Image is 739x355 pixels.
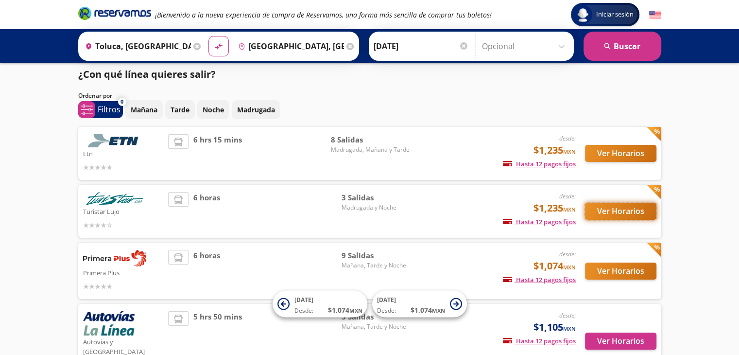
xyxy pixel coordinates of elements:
button: [DATE]Desde:$1,074MXN [372,291,467,318]
span: $1,235 [533,143,576,158]
button: 0Filtros [78,101,123,118]
span: $1,235 [533,201,576,215]
img: Autovías y La Línea [83,311,135,336]
input: Opcional [482,34,569,58]
input: Buscar Origen [81,34,191,58]
p: Filtros [98,104,120,115]
span: $ 1,074 [411,305,445,315]
span: Mañana, Tarde y Noche [342,261,410,270]
span: Iniciar sesión [592,10,637,19]
button: English [649,9,661,21]
span: Madrugada, Mañana y Tarde [331,145,410,154]
em: desde: [559,134,576,142]
span: 6 horas [193,250,220,292]
input: Buscar Destino [234,34,344,58]
span: Mañana, Tarde y Noche [342,322,410,331]
button: Ver Horarios [585,263,656,280]
span: Hasta 12 pagos fijos [503,217,576,226]
span: Desde: [377,306,396,315]
img: Turistar Lujo [83,192,146,205]
span: $1,105 [533,320,576,335]
p: Turistar Lujo [83,205,164,217]
span: $ 1,074 [328,305,362,315]
img: Primera Plus [83,250,146,266]
button: Ver Horarios [585,333,656,350]
button: Buscar [584,32,661,61]
a: Brand Logo [78,6,151,23]
p: Etn [83,147,164,159]
small: MXN [563,264,576,271]
button: Noche [197,100,229,119]
button: [DATE]Desde:$1,074MXN [273,291,367,318]
em: ¡Bienvenido a la nueva experiencia de compra de Reservamos, una forma más sencilla de comprar tus... [155,10,492,19]
i: Brand Logo [78,6,151,20]
span: Desde: [294,306,313,315]
button: Mañana [125,100,163,119]
span: Hasta 12 pagos fijos [503,337,576,345]
span: 9 Salidas [342,250,410,261]
button: Tarde [165,100,195,119]
span: 3 Salidas [342,192,410,203]
p: Primera Plus [83,266,164,278]
span: 6 horas [193,192,220,231]
em: desde: [559,192,576,200]
span: 8 Salidas [331,134,410,145]
span: $1,074 [533,259,576,273]
p: ¿Con qué línea quieres salir? [78,67,216,82]
span: 6 hrs 15 mins [193,134,242,173]
span: Madrugada y Noche [342,203,410,212]
img: Etn [83,134,146,147]
span: Hasta 12 pagos fijos [503,160,576,168]
button: Madrugada [232,100,280,119]
p: Madrugada [237,105,275,115]
button: Ver Horarios [585,203,656,220]
small: MXN [563,148,576,155]
p: Mañana [131,105,157,115]
em: desde: [559,250,576,258]
span: Hasta 12 pagos fijos [503,275,576,284]
p: Ordenar por [78,91,112,100]
span: 0 [120,98,123,106]
small: MXN [563,206,576,213]
small: MXN [432,307,445,314]
em: desde: [559,311,576,319]
small: MXN [349,307,362,314]
small: MXN [563,325,576,332]
button: Ver Horarios [585,145,656,162]
span: [DATE] [294,296,313,304]
p: Noche [203,105,224,115]
input: Elegir Fecha [374,34,469,58]
span: [DATE] [377,296,396,304]
p: Tarde [171,105,189,115]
